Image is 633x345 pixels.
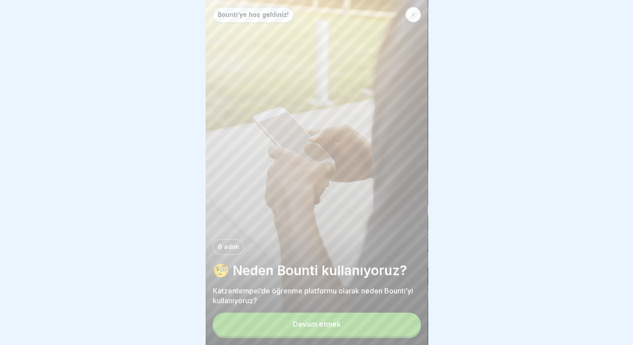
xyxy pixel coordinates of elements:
font: Katzentempel’de öğrenme platformu olarak neden Bounti’yi kullanıyoruz? [213,286,413,305]
font: 🧐 Neden Bounti kullanıyoruz? [213,262,407,278]
font: 6 adım [218,243,239,250]
button: Devam etmek [213,313,421,336]
font: Bounti’ye hoş geldiniz! [218,11,289,18]
font: Devam etmek [293,320,341,329]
